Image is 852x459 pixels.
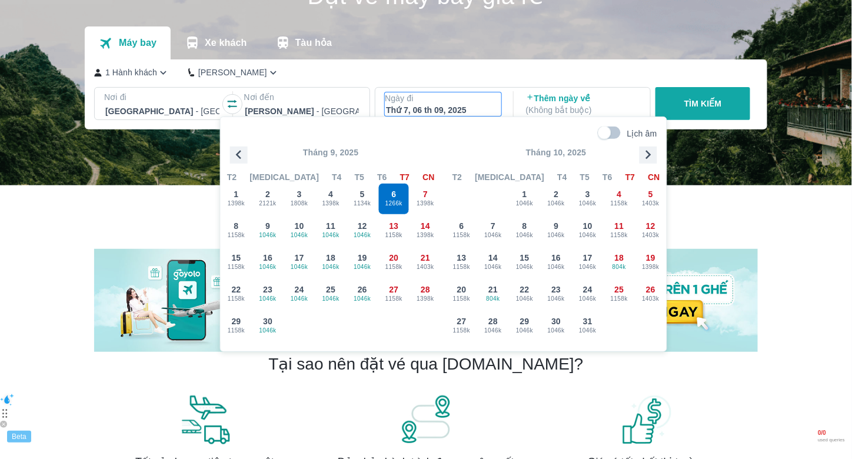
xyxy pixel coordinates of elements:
button: 41158k [604,183,635,215]
span: 29 [520,315,530,327]
button: 18804k [604,247,635,278]
span: 16 [263,252,272,264]
span: T6 [603,171,612,183]
span: 9 [265,220,270,232]
button: 251158k [604,278,635,310]
button: 61266k [378,183,410,215]
button: 101046k [572,215,604,247]
button: 281046k [477,310,509,342]
span: 3 [585,188,590,200]
span: 7 [423,188,428,200]
span: 1046k [541,326,571,335]
span: 17 [583,252,593,264]
button: 301046k [252,310,284,342]
span: 26 [358,284,367,295]
span: 31 [583,315,593,327]
button: 101046k [284,215,315,247]
button: 51134k [347,183,378,215]
span: 2121k [252,199,283,208]
span: 22 [520,284,530,295]
p: Nơi đến [244,91,360,103]
button: 261403k [635,278,667,310]
p: TÌM KIẾM [684,98,722,109]
div: Beta [7,431,31,443]
button: 241046k [284,278,315,310]
span: 1398k [410,294,441,304]
button: 241046k [572,278,604,310]
span: 1158k [379,231,410,240]
button: 22121k [252,183,284,215]
span: 1046k [478,231,508,240]
span: 25 [614,284,624,295]
span: 2 [554,188,558,200]
span: 2 [265,188,270,200]
span: 1046k [252,326,283,335]
button: 71398k [410,183,441,215]
span: 27 [389,284,398,295]
span: 1046k [573,199,603,208]
span: 27 [457,315,467,327]
button: 61158k [446,215,478,247]
p: Thêm ngày về [526,92,640,116]
p: Tàu hỏa [295,37,332,49]
button: 311046k [572,310,604,342]
span: 1403k [410,262,441,272]
span: 1158k [447,231,477,240]
span: 1 [234,188,239,200]
span: 12 [646,220,655,232]
p: Nơi đi [104,91,221,103]
span: 1046k [510,231,540,240]
button: 151158k [221,247,252,278]
button: TÌM KIẾM [655,87,750,120]
span: 4 [328,188,333,200]
button: 21046k [540,183,572,215]
span: 8 [234,220,239,232]
span: 20 [389,252,398,264]
span: 1158k [221,294,252,304]
p: 1 Hành khách [105,66,157,78]
span: used queries [818,437,845,443]
span: T7 [625,171,635,183]
span: 1046k [541,199,571,208]
span: 1046k [510,262,540,272]
span: [MEDICAL_DATA] [249,171,319,183]
button: 141398k [410,215,441,247]
button: 121046k [347,215,378,247]
span: 1046k [510,199,540,208]
img: banner [621,394,674,445]
button: 271158k [378,278,410,310]
button: 281398k [410,278,441,310]
div: Thứ 7, 06 th 09, 2025 [386,104,500,116]
button: 21804k [477,278,509,310]
button: 191046k [347,247,378,278]
button: 291158k [221,310,252,342]
span: 28 [421,284,430,295]
p: Tháng 10, 2025 [446,147,667,158]
span: [MEDICAL_DATA] [475,171,544,183]
span: 1398k [635,262,666,272]
button: 131158k [446,247,478,278]
span: 1046k [252,294,283,304]
button: 11046k [509,183,541,215]
span: 1046k [510,294,540,304]
button: 171046k [572,247,604,278]
span: 1158k [447,262,477,272]
button: 111158k [604,215,635,247]
button: 261046k [347,278,378,310]
span: 6 [460,220,464,232]
span: 15 [520,252,530,264]
button: 221046k [509,278,541,310]
button: [PERSON_NAME] [188,66,279,79]
span: 1046k [541,231,571,240]
span: 1134k [347,199,378,208]
button: 81158k [221,215,252,247]
button: 131158k [378,215,410,247]
span: T5 [580,171,590,183]
span: 1046k [252,262,283,272]
span: 10 [583,220,593,232]
h2: Tại sao nên đặt vé qua [DOMAIN_NAME]? [268,354,583,375]
button: 231046k [540,278,572,310]
span: T4 [557,171,567,183]
button: 151046k [509,247,541,278]
span: 13 [389,220,398,232]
